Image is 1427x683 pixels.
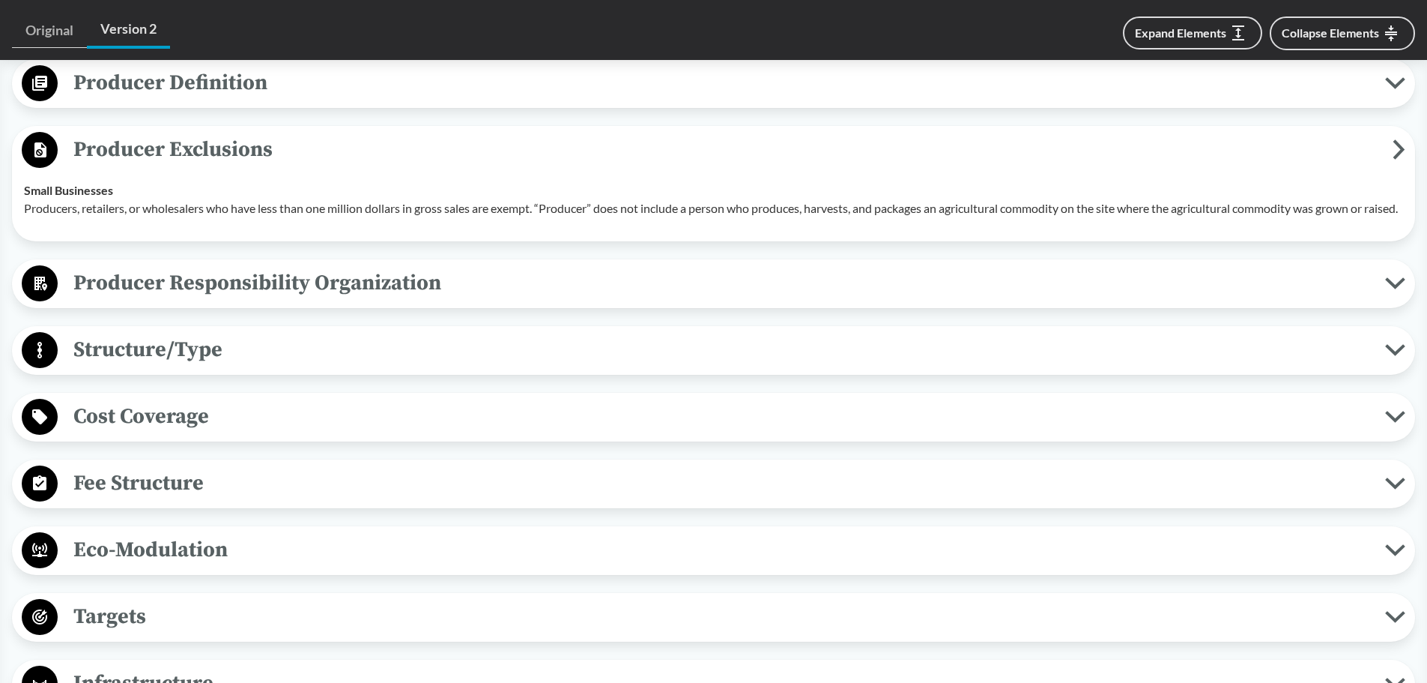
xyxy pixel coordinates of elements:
[87,12,170,49] a: Version 2
[58,466,1385,500] span: Fee Structure
[58,266,1385,300] span: Producer Responsibility Organization
[1270,16,1415,50] button: Collapse Elements
[17,598,1410,637] button: Targets
[17,265,1410,303] button: Producer Responsibility Organization
[58,333,1385,367] span: Structure/Type
[17,131,1410,169] button: Producer Exclusions
[12,13,87,48] a: Original
[58,600,1385,634] span: Targets
[17,331,1410,370] button: Structure/Type
[58,400,1385,433] span: Cost Coverage
[17,64,1410,103] button: Producer Definition
[17,398,1410,436] button: Cost Coverage
[24,183,113,197] strong: Small Businesses
[58,533,1385,567] span: Eco-Modulation
[24,199,1403,217] p: Producers, retailers, or wholesalers who have less than one million dollars in gross sales are ex...
[58,66,1385,100] span: Producer Definition
[1123,16,1262,49] button: Expand Elements
[17,465,1410,503] button: Fee Structure
[17,532,1410,570] button: Eco-Modulation
[58,133,1393,166] span: Producer Exclusions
